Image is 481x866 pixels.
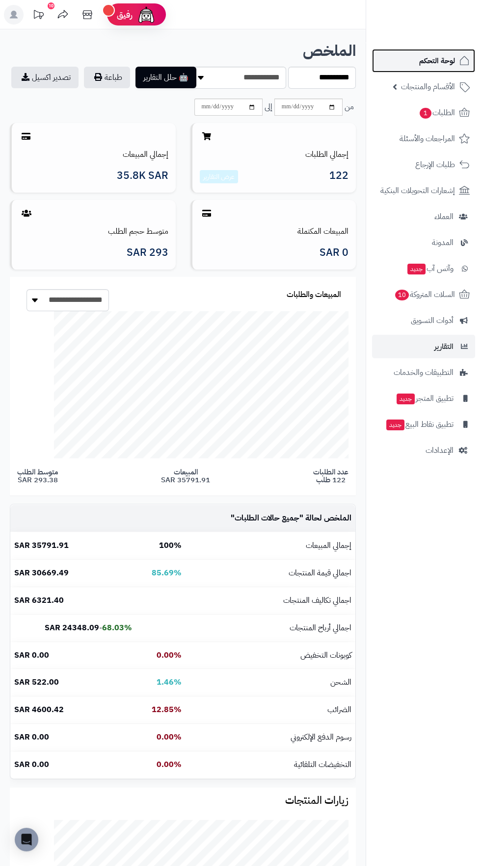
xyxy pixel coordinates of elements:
span: إلى [265,101,272,113]
span: 122 [329,170,348,184]
b: 24348.09 SAR [45,622,99,634]
a: المراجعات والأسئلة [372,127,475,150]
a: التقارير [372,335,475,358]
span: الطلبات [419,106,455,120]
b: 0.00 SAR [14,649,49,661]
a: إشعارات التحويلات البنكية [372,179,475,202]
a: المدونة [372,231,475,254]
b: 0.00 SAR [14,731,49,743]
span: جديد [386,420,404,430]
div: Open Intercom Messenger [15,828,38,851]
b: 100% [159,540,182,551]
a: التطبيقات والخدمات [372,361,475,384]
b: الملخص [303,39,356,62]
a: لوحة التحكم [372,49,475,73]
img: ai-face.png [136,5,156,25]
td: اجمالي قيمة المنتجات [186,560,355,587]
td: رسوم الدفع الإلكتروني [186,724,355,751]
span: تطبيق نقاط البيع [385,418,454,431]
td: إجمالي المبيعات [186,532,355,559]
td: - [10,615,136,642]
span: الإعدادات [426,444,454,457]
h3: المبيعات والطلبات [287,291,341,299]
td: الملخص لحالة " " [186,505,355,532]
b: 0.00% [157,759,182,770]
span: جديد [407,264,426,274]
span: 35.8K SAR [117,170,168,181]
a: الإعدادات [372,439,475,462]
span: التطبيقات والخدمات [394,366,454,379]
a: الطلبات1 [372,101,475,124]
img: logo-2.png [414,26,472,47]
div: 10 [48,2,54,9]
td: الضرائب [186,696,355,723]
b: 35791.91 SAR [14,540,69,551]
span: من [345,101,354,113]
span: الأقسام والمنتجات [401,80,455,94]
a: إجمالي الطلبات [305,148,348,160]
a: السلات المتروكة10 [372,283,475,306]
a: تطبيق نقاط البيعجديد [372,413,475,436]
span: جميع حالات الطلبات [235,512,299,524]
a: تطبيق المتجرجديد [372,387,475,410]
a: أدوات التسويق [372,309,475,332]
td: التخفيضات التلقائية [186,751,355,778]
span: العملاء [434,210,454,223]
a: العملاء [372,205,475,228]
span: 0 SAR [320,247,348,258]
span: التقارير [434,340,454,353]
span: 1 [420,108,431,119]
td: اجمالي أرباح المنتجات [186,615,355,642]
span: لوحة التحكم [419,54,455,68]
span: رفيق [117,9,133,21]
td: كوبونات التخفيض [186,642,355,669]
button: 🤖 حلل التقارير [135,67,196,88]
span: المراجعات والأسئلة [400,132,455,146]
button: طباعة [84,67,130,88]
b: 6321.40 SAR [14,594,64,606]
a: المبيعات المكتملة [297,225,348,237]
b: 1.46% [157,676,182,688]
span: المبيعات 35791.91 SAR [161,468,210,484]
span: متوسط الطلب 293.38 SAR [17,468,58,484]
span: أدوات التسويق [411,314,454,327]
td: اجمالي تكاليف المنتجات [186,587,355,614]
span: جديد [397,394,415,404]
span: تطبيق المتجر [396,392,454,405]
td: الشحن [186,669,355,696]
a: تحديثات المنصة [26,5,51,27]
a: تصدير اكسيل [11,67,79,88]
h3: زيارات المنتجات [17,795,348,806]
span: المدونة [432,236,454,249]
span: السلات المتروكة [394,288,455,301]
span: 10 [395,290,409,300]
b: 12.85% [152,704,182,716]
a: وآتس آبجديد [372,257,475,280]
span: إشعارات التحويلات البنكية [380,184,455,198]
span: طلبات الإرجاع [415,158,455,172]
b: 30669.49 SAR [14,567,69,579]
a: طلبات الإرجاع [372,153,475,176]
b: 0.00% [157,731,182,743]
a: عرض التقارير [203,172,235,182]
b: 522.00 SAR [14,676,59,688]
b: 0.00 SAR [14,759,49,770]
b: 85.69% [152,567,182,579]
b: 68.03% [102,622,132,634]
b: 4600.42 SAR [14,704,64,716]
b: 0.00% [157,649,182,661]
span: عدد الطلبات 122 طلب [313,468,348,484]
span: 293 SAR [127,247,168,258]
span: وآتس آب [406,262,454,275]
a: متوسط حجم الطلب [108,225,168,237]
a: إجمالي المبيعات [123,148,168,160]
